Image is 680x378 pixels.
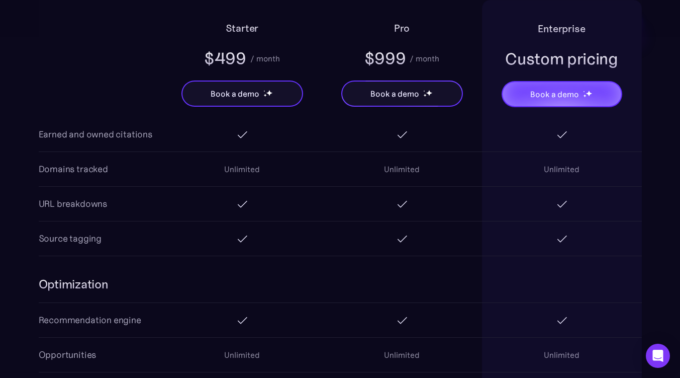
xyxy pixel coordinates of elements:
[341,81,463,107] a: Book a demostarstarstar
[394,20,410,36] h2: Pro
[583,94,587,98] img: star
[384,349,420,361] div: Unlimited
[530,88,578,100] div: Book a demo
[426,90,432,96] img: star
[211,88,259,100] div: Book a demo
[250,52,280,64] div: / month
[538,21,585,37] h2: Enterprise
[364,47,406,69] div: $999
[224,349,260,361] div: Unlimited
[423,90,425,92] img: star
[266,90,272,96] img: star
[226,20,259,36] h2: Starter
[544,349,579,361] div: Unlimited
[646,344,670,368] div: Open Intercom Messenger
[39,276,109,292] h3: Optimization
[583,91,585,92] img: star
[263,90,265,92] img: star
[423,94,427,97] img: star
[410,52,439,64] div: / month
[586,90,592,97] img: star
[224,163,260,175] div: Unlimited
[39,197,107,211] div: URL breakdowns
[263,94,267,97] img: star
[384,163,420,175] div: Unlimited
[502,81,622,107] a: Book a demostarstarstar
[39,348,96,362] div: Opportunities
[505,48,618,70] div: Custom pricing
[39,127,152,141] div: Earned and owned citations
[204,47,246,69] div: $499
[370,88,419,100] div: Book a demo
[544,163,579,175] div: Unlimited
[39,162,108,176] div: Domains tracked
[181,81,303,107] a: Book a demostarstarstar
[39,232,102,246] div: Source tagging
[39,313,141,327] div: Recommendation engine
